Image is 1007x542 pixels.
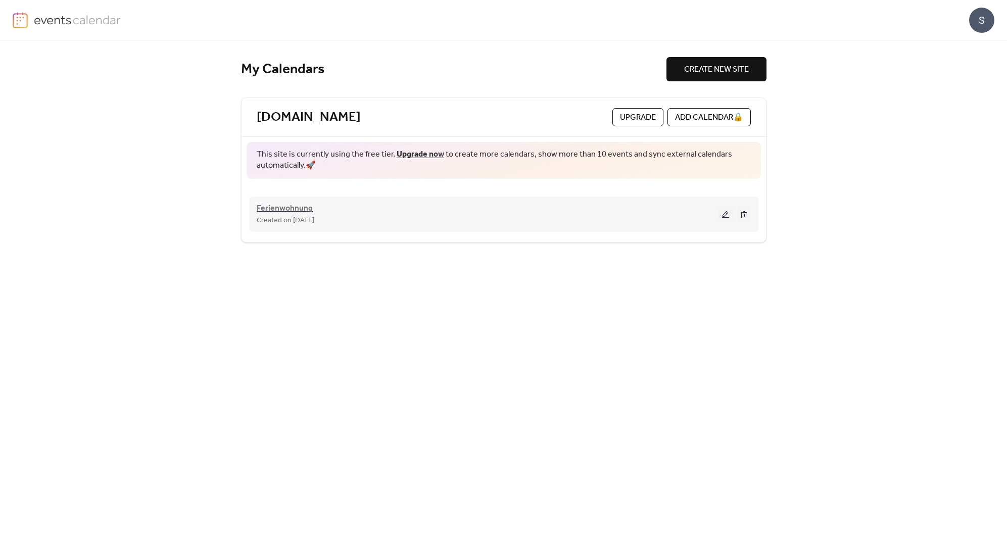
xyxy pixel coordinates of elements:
span: Created on [DATE] [257,215,314,227]
span: This site is currently using the free tier. to create more calendars, show more than 10 events an... [257,149,751,172]
div: My Calendars [241,61,666,78]
div: S [969,8,994,33]
a: [DOMAIN_NAME] [257,109,361,126]
span: Ferienwohnung [257,203,313,215]
button: Upgrade [612,108,663,126]
img: logo-type [34,12,121,27]
a: Upgrade now [397,146,444,162]
button: CREATE NEW SITE [666,57,766,81]
a: Ferienwohnung [257,206,313,212]
span: CREATE NEW SITE [684,64,749,76]
img: logo [13,12,28,28]
span: Upgrade [620,112,656,124]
